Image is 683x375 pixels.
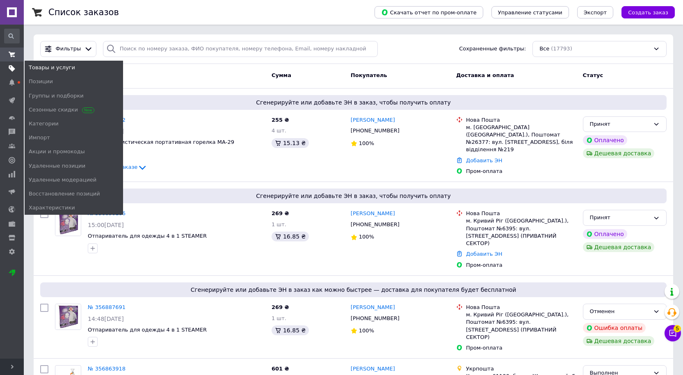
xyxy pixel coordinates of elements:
[25,201,123,215] a: Характеристики
[56,45,81,53] span: Фильтры
[551,45,572,52] span: (17793)
[359,234,374,240] span: 100%
[25,159,123,173] a: Удаленные позиции
[29,176,96,184] span: Удаленные модерацией
[359,327,374,334] span: 100%
[55,304,81,330] img: Фото товару
[272,210,289,216] span: 269 ₴
[674,325,681,332] span: 5
[466,168,576,175] div: Пром-оплата
[29,162,85,170] span: Удаленные позиции
[29,120,59,127] span: Категории
[351,365,395,373] a: [PERSON_NAME]
[466,261,576,269] div: Пром-оплата
[590,120,650,129] div: Принят
[583,336,655,346] div: Дешевая доставка
[349,219,401,230] div: [PHONE_NUMBER]
[88,316,124,322] span: 14:48[DATE]
[583,135,627,145] div: Оплачено
[359,140,374,146] span: 100%
[25,117,123,131] a: Категории
[583,242,655,252] div: Дешевая доставка
[351,210,395,218] a: [PERSON_NAME]
[29,106,92,114] span: Сезонные скидки
[43,286,663,294] span: Сгенерируйте или добавьте ЭН в заказ как можно быстрее — доставка для покупателя будет бесплатной
[29,148,85,155] span: Акции и промокоды
[466,251,502,257] a: Добавить ЭН
[25,75,123,89] a: Позиции
[43,98,663,107] span: Сгенерируйте или добавьте ЭН в заказ, чтобы получить оплату
[43,192,663,200] span: Сгенерируйте или добавьте ЭН в заказ, чтобы получить оплату
[88,233,207,239] a: Отпариватель для одежды 4 в 1 STEAMER
[25,103,123,117] a: Сезонные скидки
[590,214,650,222] div: Принят
[375,6,483,18] button: Скачать отчет по пром-оплате
[29,64,75,71] span: Товары и услуги
[88,304,126,310] a: № 356887691
[103,41,378,57] input: Поиск по номеру заказа, ФИО покупателя, номеру телефона, Email, номеру накладной
[272,232,309,241] div: 16.85 ₴
[539,45,549,53] span: Все
[272,138,309,148] div: 15.13 ₴
[459,45,526,53] span: Сохраненные фильтры:
[88,139,234,145] a: Газовая туристическая портативная горелка МА-29
[88,366,126,372] a: № 356863918
[466,344,576,352] div: Пром-оплата
[272,325,309,335] div: 16.85 ₴
[628,9,668,16] span: Создать заказ
[272,304,289,310] span: 269 ₴
[351,116,395,124] a: [PERSON_NAME]
[466,365,576,373] div: Укрпошта
[466,210,576,217] div: Нова Пошта
[272,315,286,321] span: 1 шт.
[381,9,477,16] span: Скачать отчет по пром-оплате
[29,204,75,211] span: Характеристики
[272,117,289,123] span: 255 ₴
[583,148,655,158] div: Дешевая доставка
[25,187,123,201] a: Восстановление позиций
[456,72,514,78] span: Доставка и оплата
[48,7,119,17] h1: Список заказов
[583,229,627,239] div: Оплачено
[29,190,100,198] span: Восстановление позиций
[88,222,124,228] span: 15:00[DATE]
[29,134,50,141] span: Импорт
[351,72,387,78] span: Покупатель
[272,366,289,372] span: 601 ₴
[466,217,576,247] div: м. Кривий Ріг ([GEOGRAPHIC_DATA].), Поштомат №6395: вул. [STREET_ADDRESS] (ПРИВАТНИЙ СЕКТОР)
[349,125,401,136] div: [PHONE_NUMBER]
[466,157,502,164] a: Добавить ЭН
[466,304,576,311] div: Нова Пошта
[88,327,207,333] a: Отпариватель для одежды 4 в 1 STEAMER
[491,6,569,18] button: Управление статусами
[665,325,681,341] button: Чат с покупателем5
[25,145,123,159] a: Акции и промокоды
[498,9,562,16] span: Управление статусами
[349,313,401,324] div: [PHONE_NUMBER]
[272,127,286,134] span: 4 шт.
[25,89,123,103] a: Группы и подборки
[25,173,123,187] a: Удаленные модерацией
[583,72,603,78] span: Статус
[621,6,675,18] button: Создать заказ
[29,92,84,100] span: Группы и подборки
[466,116,576,124] div: Нова Пошта
[466,311,576,341] div: м. Кривий Ріг ([GEOGRAPHIC_DATA].), Поштомат №6395: вул. [STREET_ADDRESS] (ПРИВАТНИЙ СЕКТОР)
[584,9,607,16] span: Экспорт
[272,221,286,227] span: 1 шт.
[29,78,53,85] span: Позиции
[613,9,675,15] a: Создать заказ
[55,210,81,236] img: Фото товару
[351,304,395,311] a: [PERSON_NAME]
[466,124,576,154] div: м. [GEOGRAPHIC_DATA] ([GEOGRAPHIC_DATA].), Поштомат №26377: вул. [STREET_ADDRESS], біля відділенн...
[272,72,291,78] span: Сумма
[577,6,613,18] button: Экспорт
[583,323,646,333] div: Ошибка оплаты
[25,131,123,145] a: Импорт
[590,307,650,316] div: Отменен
